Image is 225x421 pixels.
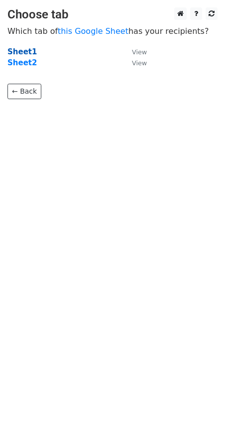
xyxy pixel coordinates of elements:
[132,48,147,56] small: View
[122,58,147,67] a: View
[7,58,37,67] a: Sheet2
[122,47,147,56] a: View
[7,26,218,36] p: Which tab of has your recipients?
[7,7,218,22] h3: Choose tab
[7,47,37,56] a: Sheet1
[58,26,128,36] a: this Google Sheet
[132,59,147,67] small: View
[7,84,41,99] a: ← Back
[175,373,225,421] iframe: Chat Widget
